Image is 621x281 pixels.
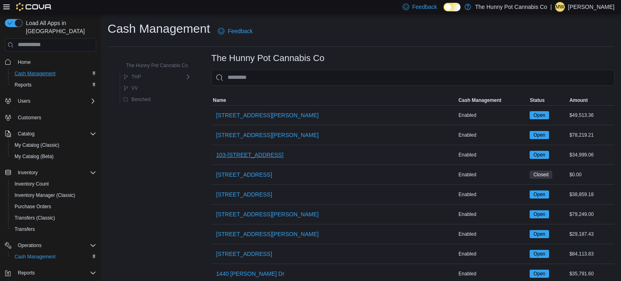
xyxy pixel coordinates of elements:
p: [PERSON_NAME] [568,2,615,12]
button: 103-[STREET_ADDRESS] [213,147,287,163]
span: Open [530,111,549,119]
span: [STREET_ADDRESS] [216,250,272,258]
button: Transfers (Classic) [8,212,99,224]
span: [STREET_ADDRESS][PERSON_NAME] [216,230,319,238]
span: Customers [15,112,96,123]
a: Home [15,57,34,67]
span: Open [533,131,545,139]
span: [STREET_ADDRESS] [216,171,272,179]
div: Enabled [457,150,528,160]
button: Reports [8,79,99,91]
p: | [550,2,552,12]
span: Open [533,191,545,198]
span: Benched [131,96,150,103]
button: Inventory [15,168,41,177]
span: Reports [18,270,35,276]
span: [STREET_ADDRESS] [216,190,272,199]
span: Open [530,230,549,238]
span: MW [556,2,564,12]
span: Reports [11,80,96,90]
span: 103-[STREET_ADDRESS] [216,151,284,159]
a: Reports [11,80,35,90]
button: Inventory Count [8,178,99,190]
a: Inventory Manager (Classic) [11,190,78,200]
button: The Hunny Pot Cannabis Co [115,61,191,70]
button: Users [15,96,34,106]
button: THP [120,72,144,82]
span: Open [530,190,549,199]
button: VV [120,83,141,93]
span: Cash Management [15,254,55,260]
a: My Catalog (Classic) [11,140,63,150]
div: Micheala Whelan [555,2,565,12]
span: Inventory Manager (Classic) [15,192,75,199]
div: $38,859.18 [568,190,615,199]
span: My Catalog (Beta) [11,152,96,161]
span: Catalog [15,129,96,139]
button: [STREET_ADDRESS] [213,186,275,203]
span: Cash Management [11,69,96,78]
span: Open [533,211,545,218]
div: Enabled [457,209,528,219]
h1: Cash Management [108,21,210,37]
a: Cash Management [11,252,59,262]
span: Open [533,230,545,238]
a: Transfers (Classic) [11,213,58,223]
span: Load All Apps in [GEOGRAPHIC_DATA] [23,19,96,35]
span: Users [15,96,96,106]
div: Enabled [457,110,528,120]
span: Inventory Manager (Classic) [11,190,96,200]
span: Reports [15,268,96,278]
span: My Catalog (Classic) [11,140,96,150]
button: Operations [2,240,99,251]
button: Amount [568,95,615,105]
input: Dark Mode [444,3,460,11]
button: [STREET_ADDRESS][PERSON_NAME] [213,226,322,242]
span: Users [18,98,30,104]
span: Transfers [15,226,35,232]
span: Transfers (Classic) [11,213,96,223]
span: Reports [15,82,32,88]
span: Closed [530,171,552,179]
span: Purchase Orders [15,203,51,210]
div: Enabled [457,130,528,140]
span: Operations [18,242,42,249]
span: Inventory Count [11,179,96,189]
a: Inventory Count [11,179,52,189]
span: Open [530,270,549,278]
span: Inventory Count [15,181,49,187]
div: $29,187.43 [568,229,615,239]
button: Status [528,95,568,105]
span: Cash Management [11,252,96,262]
span: Purchase Orders [11,202,96,211]
span: My Catalog (Beta) [15,153,54,160]
span: 1440 [PERSON_NAME] Dr [216,270,285,278]
div: $49,513.36 [568,110,615,120]
button: My Catalog (Beta) [8,151,99,162]
h3: The Hunny Pot Cannabis Co [211,53,325,63]
div: Enabled [457,269,528,279]
div: $79,249.00 [568,209,615,219]
span: VV [131,85,138,91]
button: Users [2,95,99,107]
span: Open [533,250,545,258]
a: My Catalog (Beta) [11,152,57,161]
button: [STREET_ADDRESS] [213,246,275,262]
div: Enabled [457,249,528,259]
input: This is a search bar. As you type, the results lower in the page will automatically filter. [211,70,615,86]
button: Reports [15,268,38,278]
img: Cova [16,3,52,11]
span: Inventory [15,168,96,177]
span: Feedback [412,3,437,11]
button: Operations [15,241,45,250]
a: Cash Management [11,69,59,78]
span: Open [530,210,549,218]
span: Home [18,59,31,65]
button: Inventory [2,167,99,178]
span: [STREET_ADDRESS][PERSON_NAME] [216,210,319,218]
button: Reports [2,267,99,279]
span: The Hunny Pot Cannabis Co [126,62,188,69]
div: $78,219.21 [568,130,615,140]
span: Customers [18,114,41,121]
